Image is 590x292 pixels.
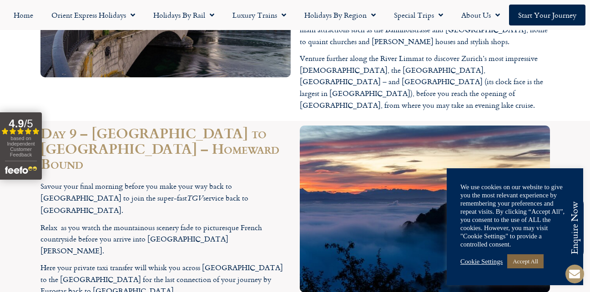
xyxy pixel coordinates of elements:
[5,5,42,25] a: Home
[42,5,144,25] a: Orient Express Holidays
[40,222,291,257] p: Relax as you watch the mountainous scenery fade to picturesque French countryside before you arri...
[300,53,550,111] p: Venture further along the River Limmat to discover Zurich’s most impressive [DEMOGRAPHIC_DATA], t...
[507,254,544,268] a: Accept All
[452,5,509,25] a: About Us
[295,5,385,25] a: Holidays by Region
[460,183,570,248] div: We use cookies on our website to give you the most relevant experience by remembering your prefer...
[223,5,295,25] a: Luxury Trains
[187,193,203,205] i: TGV
[40,181,291,216] p: Savour your final morning before you make your way back to [GEOGRAPHIC_DATA] to join the super-fa...
[460,257,503,266] a: Cookie Settings
[144,5,223,25] a: Holidays by Rail
[5,5,585,25] nav: Menu
[300,13,550,48] p: You may have time this evening to discover some of [GEOGRAPHIC_DATA]’s main attractions such as t...
[385,5,452,25] a: Special Trips
[40,123,279,174] span: Day 9 – [GEOGRAPHIC_DATA] to [GEOGRAPHIC_DATA] – Homeward Bound
[509,5,585,25] a: Start your Journey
